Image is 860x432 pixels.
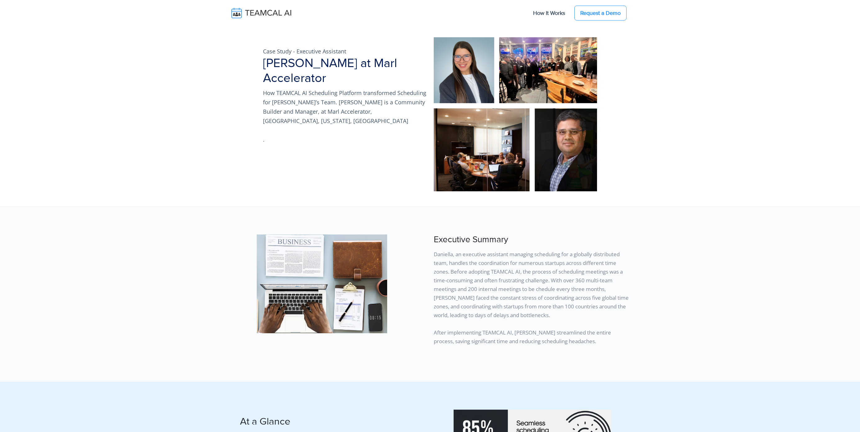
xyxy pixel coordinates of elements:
[263,47,426,56] p: Case Study - Executive Assistant
[263,56,426,86] h1: [PERSON_NAME] at Marl Accelerator
[263,88,426,125] p: How TEAMCAL AI Scheduling Platform transformed Scheduling for [PERSON_NAME]’s Team. [PERSON_NAME]...
[257,234,387,333] img: pic
[574,6,627,20] a: Request a Demo
[527,7,571,20] a: How It Works
[240,416,426,428] h2: At a Glance
[434,37,597,191] img: pic
[434,234,631,245] h3: Executive Summary
[263,135,426,144] p: .
[434,248,631,346] p: Daniella, an executive assistant managing scheduling for a globally distributed team, handles the...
